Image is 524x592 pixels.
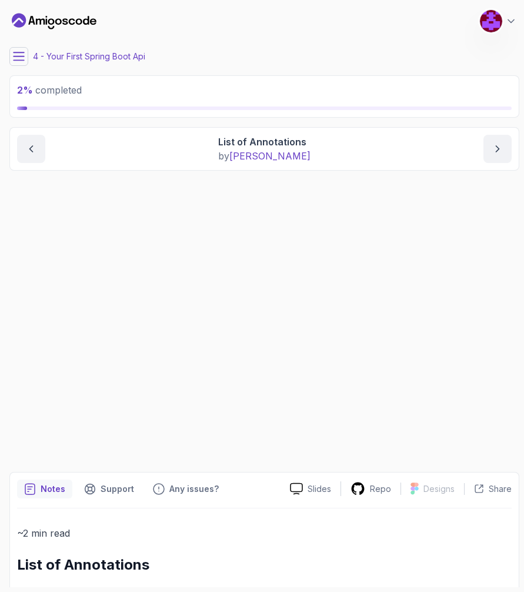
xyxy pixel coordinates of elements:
p: Support [101,483,134,495]
p: Repo [370,483,391,495]
p: Notes [41,483,65,495]
a: Dashboard [12,12,96,31]
p: Share [489,483,512,495]
button: Share [464,483,512,495]
a: Slides [281,483,341,495]
span: [PERSON_NAME] [229,150,311,162]
span: completed [17,84,82,96]
button: Support button [77,480,141,498]
button: previous content [17,135,45,163]
p: by [218,149,311,163]
button: next content [483,135,512,163]
span: 2 % [17,84,33,96]
img: user profile image [480,10,502,32]
p: Any issues? [169,483,219,495]
p: List of Annotations [218,135,311,149]
h2: List of Annotations [17,556,512,574]
button: notes button [17,480,72,498]
button: Feedback button [146,480,226,498]
p: Slides [308,483,331,495]
button: user profile image [479,9,517,33]
a: Repo [341,481,400,496]
p: Designs [423,483,455,495]
p: ~2 min read [17,525,512,541]
p: 4 - Your First Spring Boot Api [33,51,145,62]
